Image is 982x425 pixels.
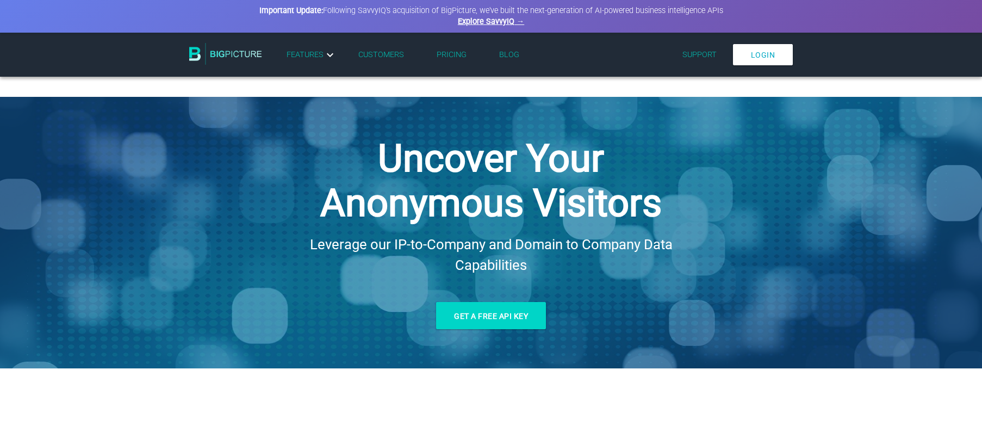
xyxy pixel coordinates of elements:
[436,302,546,329] a: Get a free API key
[287,234,695,276] h2: Leverage our IP-to-Company and Domain to Company Data Capabilities
[189,43,262,65] img: BigPicture.io
[287,136,695,225] h1: Uncover Your Anonymous Visitors
[733,44,793,65] a: Login
[287,48,337,61] a: Features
